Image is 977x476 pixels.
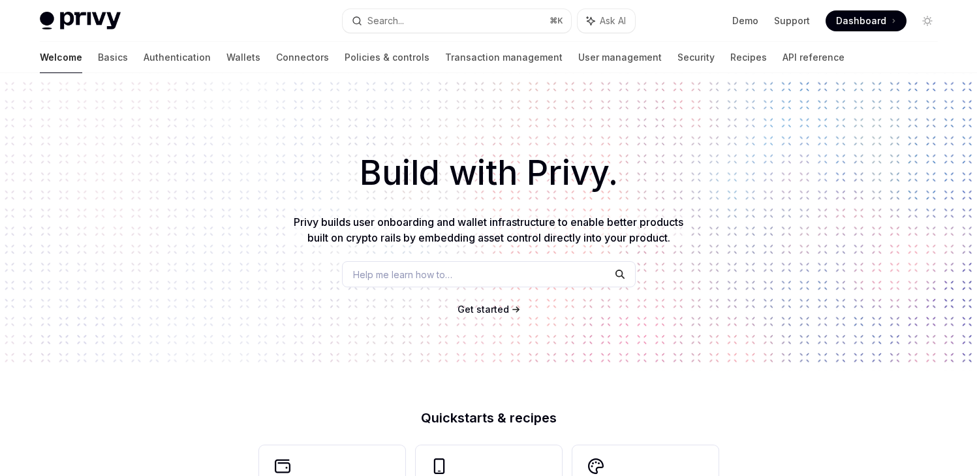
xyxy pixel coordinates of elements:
[345,42,429,73] a: Policies & controls
[826,10,907,31] a: Dashboard
[783,42,845,73] a: API reference
[367,13,404,29] div: Search...
[226,42,260,73] a: Wallets
[294,215,683,244] span: Privy builds user onboarding and wallet infrastructure to enable better products built on crypto ...
[40,12,121,30] img: light logo
[343,9,571,33] button: Search...⌘K
[259,411,719,424] h2: Quickstarts & recipes
[457,304,509,315] span: Get started
[836,14,886,27] span: Dashboard
[550,16,563,26] span: ⌘ K
[774,14,810,27] a: Support
[578,9,635,33] button: Ask AI
[276,42,329,73] a: Connectors
[98,42,128,73] a: Basics
[732,14,758,27] a: Demo
[917,10,938,31] button: Toggle dark mode
[21,148,956,198] h1: Build with Privy.
[730,42,767,73] a: Recipes
[578,42,662,73] a: User management
[40,42,82,73] a: Welcome
[144,42,211,73] a: Authentication
[353,268,452,281] span: Help me learn how to…
[677,42,715,73] a: Security
[457,303,509,316] a: Get started
[445,42,563,73] a: Transaction management
[600,14,626,27] span: Ask AI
